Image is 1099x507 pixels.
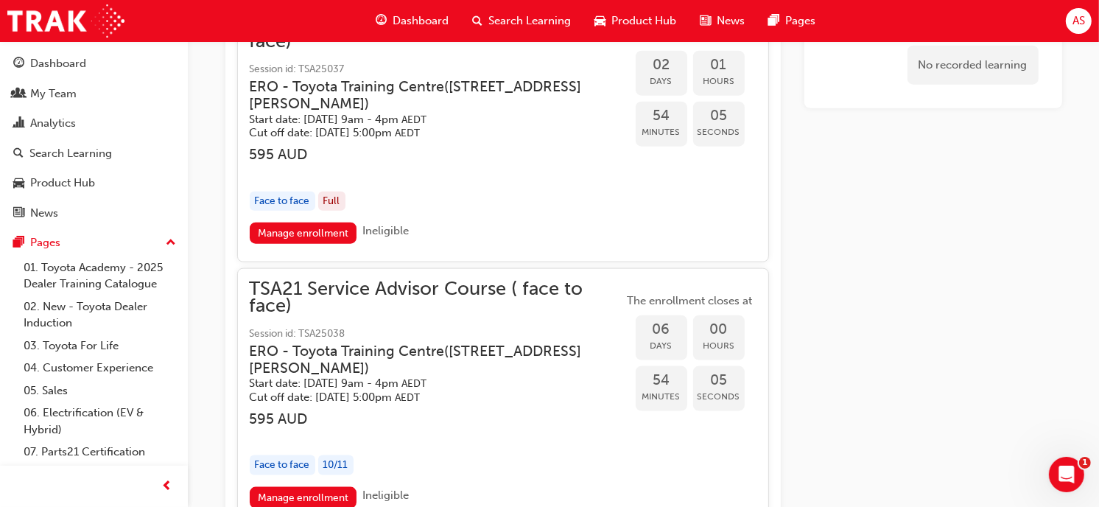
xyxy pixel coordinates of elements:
span: Search Learning [488,13,571,29]
span: chart-icon [13,117,24,130]
span: Hours [693,338,745,354]
span: Session id: TSA25038 [250,326,624,343]
span: The enrollment closes at [624,293,756,310]
img: Trak [7,4,124,38]
a: 02. New - Toyota Dealer Induction [18,296,182,335]
a: News [6,200,182,227]
span: Dashboard [393,13,449,29]
h3: 595 AUD [250,146,624,163]
a: car-iconProduct Hub [583,6,688,36]
span: Minutes [636,124,687,141]
span: guage-icon [13,57,24,71]
span: Seconds [693,388,745,405]
button: DashboardMy TeamAnalyticsSearch LearningProduct HubNews [6,47,182,229]
span: Product Hub [611,13,676,29]
span: 00 [693,321,745,338]
button: AS [1066,8,1092,34]
span: Session id: TSA25037 [250,61,624,78]
div: My Team [30,85,77,102]
span: Seconds [693,124,745,141]
span: news-icon [13,207,24,220]
span: search-icon [472,12,482,30]
span: people-icon [13,88,24,101]
span: guage-icon [376,12,387,30]
div: Product Hub [30,175,95,192]
span: Ineligible [362,489,409,502]
span: 54 [636,372,687,389]
iframe: Intercom live chat [1049,457,1084,492]
a: Search Learning [6,140,182,167]
span: TSA21 Service Advisor Course ( face to face) [250,16,624,49]
a: 05. Sales [18,380,182,402]
div: No recorded learning [907,46,1039,85]
span: search-icon [13,147,24,161]
span: prev-icon [162,478,173,496]
span: 02 [636,57,687,74]
div: Search Learning [29,145,112,162]
button: Pages [6,229,182,256]
span: Minutes [636,388,687,405]
div: Pages [30,234,60,251]
span: pages-icon [768,12,779,30]
a: news-iconNews [688,6,756,36]
span: 1 [1079,457,1091,469]
span: up-icon [166,234,176,253]
h5: Cut off date: [DATE] 5:00pm [250,126,600,140]
span: Australian Eastern Daylight Time AEDT [402,377,427,390]
a: guage-iconDashboard [364,6,460,36]
h3: ERO - Toyota Training Centre ( [STREET_ADDRESS][PERSON_NAME] ) [250,78,600,113]
span: Ineligible [362,224,409,237]
a: Product Hub [6,169,182,197]
h5: Start date: [DATE] 9am - 4pm [250,377,600,391]
span: car-icon [13,177,24,190]
span: news-icon [700,12,711,30]
span: TSA21 Service Advisor Course ( face to face) [250,281,624,314]
span: 05 [693,372,745,389]
span: News [717,13,745,29]
a: 03. Toyota For Life [18,335,182,357]
span: Australian Eastern Daylight Time AEDT [402,113,427,126]
span: 06 [636,321,687,338]
a: search-iconSearch Learning [460,6,583,36]
a: Analytics [6,110,182,137]
div: 10 / 11 [318,455,354,475]
a: Manage enrollment [250,223,357,244]
a: My Team [6,80,182,108]
a: 06. Electrification (EV & Hybrid) [18,402,182,441]
span: 01 [693,57,745,74]
span: 05 [693,108,745,125]
span: Days [636,73,687,90]
span: AS [1072,13,1085,29]
h5: Start date: [DATE] 9am - 4pm [250,113,600,127]
h3: 595 AUD [250,410,624,427]
a: 04. Customer Experience [18,357,182,380]
span: pages-icon [13,237,24,250]
div: Analytics [30,115,76,132]
a: pages-iconPages [756,6,827,36]
div: Full [318,192,345,211]
span: car-icon [594,12,605,30]
span: Days [636,338,687,354]
span: Australian Eastern Daylight Time AEDT [396,127,421,139]
h5: Cut off date: [DATE] 5:00pm [250,391,600,405]
a: Dashboard [6,50,182,77]
div: News [30,205,58,222]
span: Hours [693,73,745,90]
span: Pages [785,13,815,29]
button: TSA21 Service Advisor Course ( face to face)Session id: TSA25037ERO - Toyota Training Centre([STR... [250,16,756,250]
div: Face to face [250,192,315,211]
a: 01. Toyota Academy - 2025 Dealer Training Catalogue [18,256,182,296]
div: Face to face [250,455,315,475]
a: 07. Parts21 Certification [18,441,182,464]
div: Dashboard [30,55,86,72]
a: 08. Service Training [18,464,182,486]
h3: ERO - Toyota Training Centre ( [STREET_ADDRESS][PERSON_NAME] ) [250,343,600,377]
span: 54 [636,108,687,125]
span: Australian Eastern Daylight Time AEDT [396,391,421,404]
